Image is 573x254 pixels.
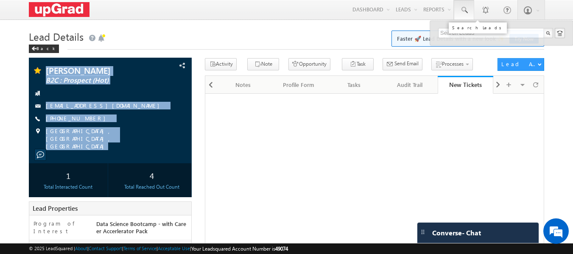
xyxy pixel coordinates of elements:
[215,76,271,94] a: Notes
[14,45,36,56] img: d_60004797649_company_0_60004797649
[94,220,192,239] div: Data Science Bootcamp - with Career Accerlerator Pack
[123,246,157,251] a: Terms of Service
[11,78,155,189] textarea: Type your message and hit 'Enter'
[271,76,327,94] a: Profile Form
[75,246,87,251] a: About
[46,127,177,150] span: [GEOGRAPHIC_DATA], [GEOGRAPHIC_DATA], [GEOGRAPHIC_DATA]
[327,76,382,94] a: Tasks
[46,66,146,75] span: [PERSON_NAME]
[222,80,263,90] div: Notes
[438,28,553,38] input: Search Leads
[158,246,190,251] a: Acceptable Use
[139,4,159,25] div: Minimize live chat window
[444,81,487,89] div: New Tickets
[419,229,426,235] img: carter-drag
[29,45,59,53] div: Back
[191,246,288,252] span: Your Leadsquared Account Number is
[205,58,237,70] button: Activity
[288,58,330,70] button: Opportunity
[275,246,288,252] span: 49074
[333,80,375,90] div: Tasks
[29,245,288,253] span: © 2025 LeadSquared | | | | |
[498,58,544,71] button: Lead Actions
[394,60,419,67] span: Send Email
[31,183,106,191] div: Total Interacted Count
[382,76,438,94] a: Audit Trail
[397,34,539,43] span: Faster 🚀 Lead Details with a new look ✨
[432,229,481,237] span: Converse - Chat
[29,2,90,17] img: Custom Logo
[34,220,88,235] label: Program of Interest
[431,58,473,70] button: Processes
[442,61,464,67] span: Processes
[31,167,106,183] div: 1
[46,102,164,109] a: [EMAIL_ADDRESS][DOMAIN_NAME]
[29,30,84,43] span: Lead Details
[33,204,78,212] span: Lead Properties
[383,58,422,70] button: Send Email
[115,196,154,207] em: Start Chat
[389,80,430,90] div: Audit Trail
[278,80,319,90] div: Profile Form
[438,76,493,94] a: New Tickets
[342,58,374,70] button: Task
[46,114,110,122] a: [PHONE_NUMBER]
[46,76,146,85] span: B2C : Prospect (Hot)
[89,246,122,251] a: Contact Support
[247,58,279,70] button: Note
[29,44,63,51] a: Back
[115,167,189,183] div: 4
[501,60,537,68] div: Lead Actions
[44,45,143,56] div: Chat with us now
[452,25,503,30] div: Search Leads
[115,183,189,191] div: Total Reached Out Count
